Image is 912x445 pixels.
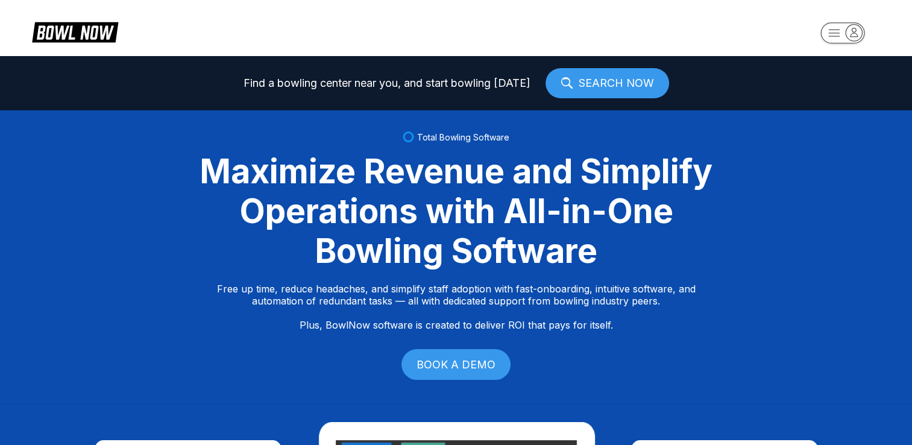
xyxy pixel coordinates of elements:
div: Maximize Revenue and Simplify Operations with All-in-One Bowling Software [185,151,728,271]
a: BOOK A DEMO [401,349,511,380]
span: Total Bowling Software [417,132,509,142]
a: SEARCH NOW [546,68,669,98]
span: Find a bowling center near you, and start bowling [DATE] [244,77,530,89]
p: Free up time, reduce headaches, and simplify staff adoption with fast-onboarding, intuitive softw... [217,283,696,331]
